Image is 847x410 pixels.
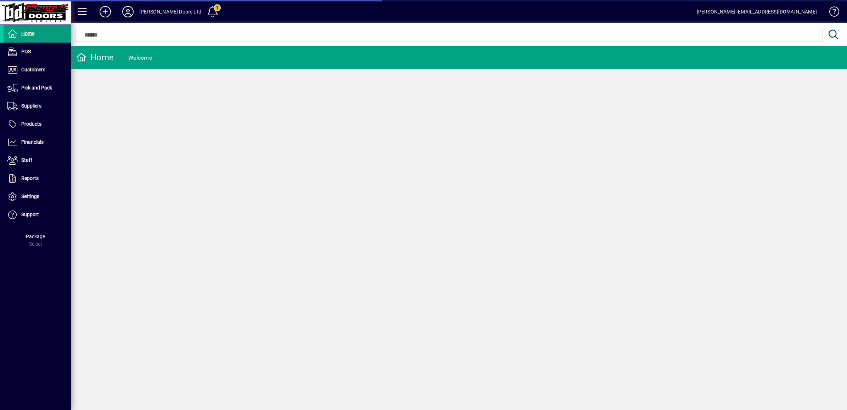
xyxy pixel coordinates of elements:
[21,121,41,127] span: Products
[4,115,71,133] a: Products
[4,43,71,61] a: POS
[697,6,817,17] div: [PERSON_NAME] [EMAIL_ADDRESS][DOMAIN_NAME]
[139,6,201,17] div: [PERSON_NAME] Doors Ltd
[21,157,32,163] span: Staff
[21,175,39,181] span: Reports
[4,170,71,187] a: Reports
[21,103,41,109] span: Suppliers
[4,188,71,206] a: Settings
[21,67,45,72] span: Customers
[21,212,39,217] span: Support
[21,31,34,36] span: Home
[21,85,52,91] span: Pick and Pack
[117,5,139,18] button: Profile
[21,49,31,54] span: POS
[128,52,152,64] div: Welcome
[4,206,71,224] a: Support
[21,139,44,145] span: Financials
[21,193,39,199] span: Settings
[824,1,838,24] a: Knowledge Base
[4,97,71,115] a: Suppliers
[76,52,114,63] div: Home
[4,79,71,97] a: Pick and Pack
[4,133,71,151] a: Financials
[4,152,71,169] a: Staff
[26,234,45,239] span: Package
[4,61,71,79] a: Customers
[94,5,117,18] button: Add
